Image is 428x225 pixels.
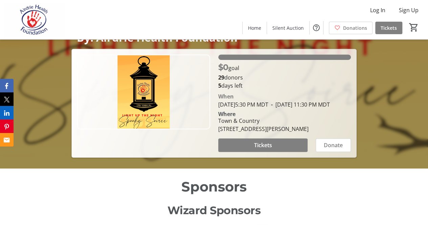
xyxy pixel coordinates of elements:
img: Campaign CTA Media Photo [77,54,210,129]
div: [STREET_ADDRESS][PERSON_NAME] [218,125,309,133]
p: donors [218,73,351,82]
button: Help [310,21,323,35]
span: [DATE] 5:30 PM MDT [218,101,268,108]
span: Donate [324,141,343,149]
span: Home [248,24,261,31]
p: Wizard Sponsors [75,202,353,219]
a: Silent Auction [267,22,309,34]
span: - [268,101,275,108]
div: Sponsors [75,177,353,197]
p: days left [218,82,351,90]
button: Log In [365,5,391,16]
a: Tickets [375,22,402,34]
button: Cart [408,21,420,33]
span: Silent Auction [272,24,304,31]
div: Where [218,111,235,117]
a: Donations [329,22,373,34]
div: 100% of fundraising goal reached [218,54,351,60]
span: Log In [370,6,385,14]
a: Home [243,22,267,34]
button: Sign Up [393,5,424,16]
button: Donate [316,138,351,152]
span: 5 [218,82,221,89]
p: goal [218,61,239,73]
span: Donations [343,24,367,31]
div: Town & Country [218,117,309,125]
span: Tickets [381,24,397,31]
span: $0 [218,62,228,72]
p: By: Airdrie Health Foundation [77,31,351,43]
button: Tickets [218,138,308,152]
span: Tickets [254,141,272,149]
div: When [218,92,234,100]
img: Airdrie Health Foundation's Logo [4,3,64,37]
span: Sign Up [399,6,419,14]
b: 29 [218,74,224,81]
span: [DATE] 11:30 PM MDT [268,101,330,108]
